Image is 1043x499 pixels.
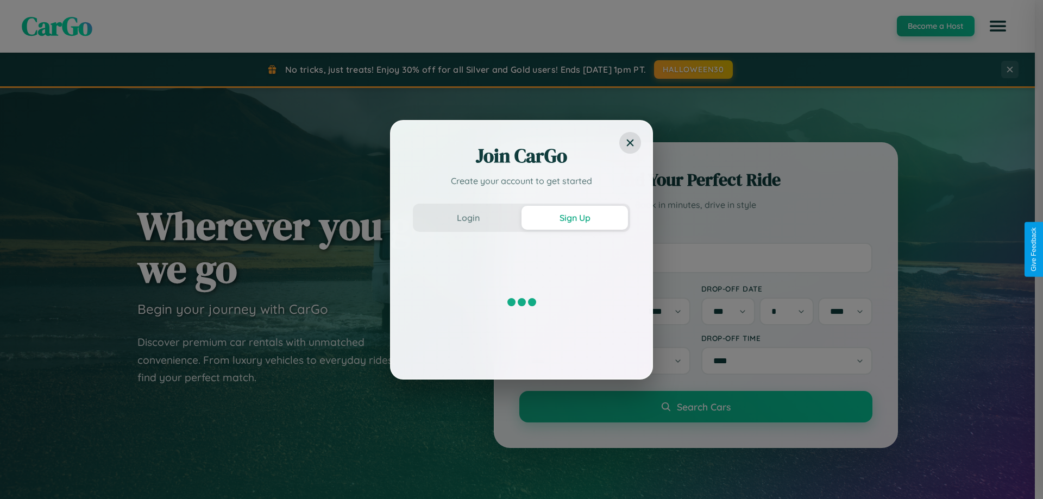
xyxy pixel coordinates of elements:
h2: Join CarGo [413,143,630,169]
button: Sign Up [521,206,628,230]
button: Login [415,206,521,230]
iframe: Intercom live chat [11,462,37,488]
p: Create your account to get started [413,174,630,187]
div: Give Feedback [1030,228,1038,271]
